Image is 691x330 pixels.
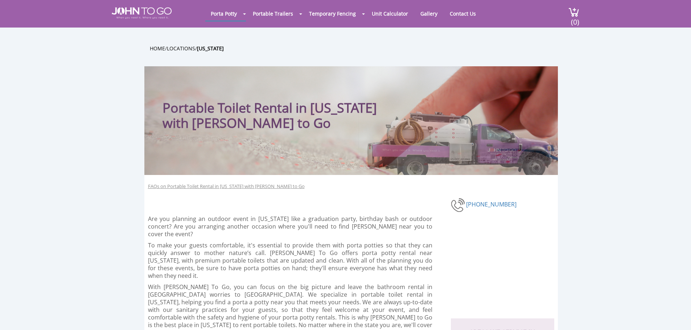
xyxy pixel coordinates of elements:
[167,45,195,52] a: Locations
[205,7,242,21] a: Porta Potty
[148,183,305,190] a: FAQs on Portable Toilet Rental in [US_STATE] with [PERSON_NAME] to Go
[112,7,172,19] img: JOHN to go
[444,7,481,21] a: Contact Us
[247,7,299,21] a: Portable Trailers
[148,242,433,280] p: To make your guests comfortable, it's essential to provide them with porta potties so that they c...
[163,81,396,131] h1: Portable Toilet Rental in [US_STATE] with [PERSON_NAME] to Go
[415,7,443,21] a: Gallery
[366,7,414,21] a: Unit Calculator
[466,200,517,208] a: [PHONE_NUMBER]
[358,108,554,175] img: Truck
[150,44,563,53] ul: / /
[451,197,466,213] img: phone-number
[571,11,579,27] span: (0)
[197,45,224,52] a: [US_STATE]
[304,7,361,21] a: Temporary Fencing
[150,45,165,52] a: Home
[148,215,433,238] p: Are you planning an outdoor event in [US_STATE] like a graduation party, birthday bash or outdoor...
[568,7,579,17] img: cart a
